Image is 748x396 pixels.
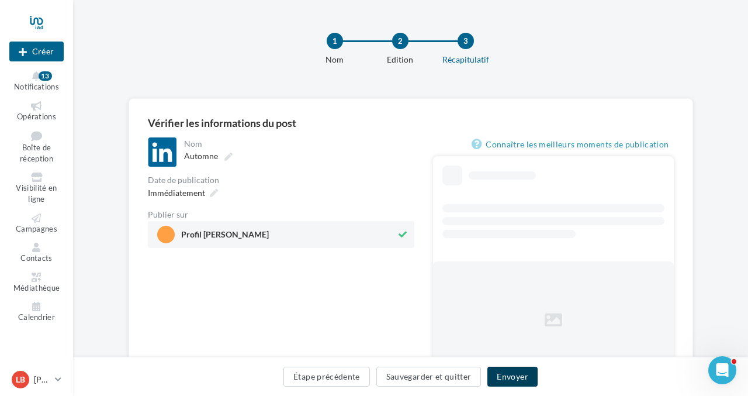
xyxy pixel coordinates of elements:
a: Opérations [9,99,64,124]
a: Visibilité en ligne [9,170,64,206]
span: LB [16,374,25,385]
a: Campagnes [9,211,64,236]
div: 13 [39,71,52,81]
a: Connaître les meilleurs moments de publication [472,137,673,151]
div: Récapitulatif [428,54,503,66]
span: Opérations [17,112,56,121]
button: Étape précédente [283,367,370,387]
button: Notifications 13 [9,69,64,94]
iframe: Intercom live chat [708,356,736,384]
a: LB [PERSON_NAME] [9,369,64,391]
span: Contacts [20,253,53,263]
a: Boîte de réception [9,128,64,166]
p: [PERSON_NAME] [34,374,50,385]
span: Notifications [14,82,59,91]
span: Visibilité en ligne [16,184,57,204]
button: Créer [9,42,64,61]
button: Sauvegarder et quitter [376,367,482,387]
div: 3 [458,33,474,49]
div: Edition [363,54,438,66]
a: Contacts [9,240,64,266]
a: Calendrier [9,299,64,325]
div: Nom [297,54,372,66]
a: Médiathèque [9,270,64,295]
span: Médiathèque [13,283,60,292]
button: Envoyer [487,367,537,387]
div: Publier sur [148,211,414,219]
span: Calendrier [18,312,55,322]
div: Nom [184,140,412,148]
span: Profil [PERSON_NAME] [181,230,269,243]
span: Immédiatement [148,188,205,198]
span: Campagnes [16,224,57,233]
div: 2 [392,33,408,49]
div: 1 [327,33,343,49]
div: Date de publication [148,176,414,184]
span: Boîte de réception [20,143,53,164]
span: Automne [184,151,218,161]
div: Nouvelle campagne [9,42,64,61]
div: Vérifier les informations du post [148,118,674,128]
